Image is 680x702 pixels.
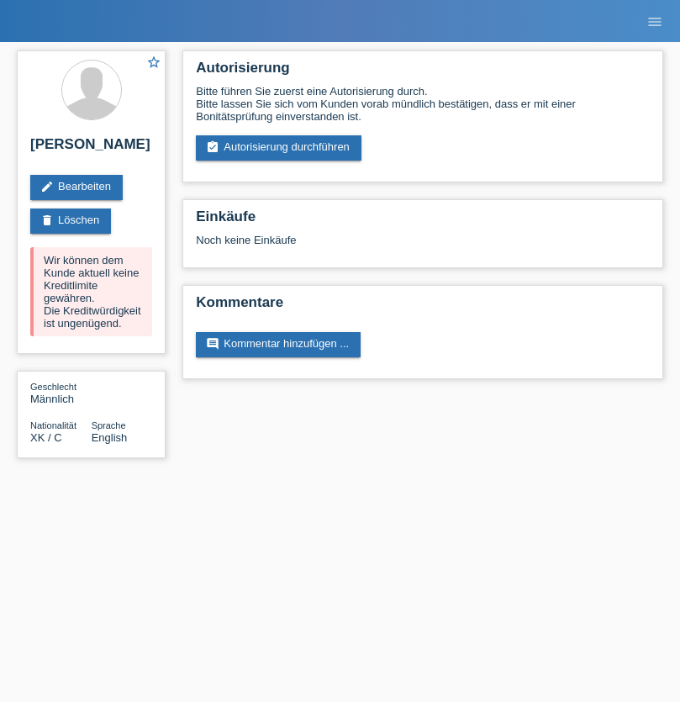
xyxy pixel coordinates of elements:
[30,431,62,444] span: Kosovo / C / 20.02.2014
[30,136,152,161] h2: [PERSON_NAME]
[40,180,54,193] i: edit
[30,420,76,430] span: Nationalität
[40,214,54,227] i: delete
[30,380,92,405] div: Männlich
[196,294,650,319] h2: Kommentare
[196,135,361,161] a: assignment_turned_inAutorisierung durchführen
[196,85,650,123] div: Bitte führen Sie zuerst eine Autorisierung durch. Bitte lassen Sie sich vom Kunden vorab mündlich...
[30,208,111,234] a: deleteLöschen
[196,234,650,259] div: Noch keine Einkäufe
[92,431,128,444] span: English
[196,60,650,85] h2: Autorisierung
[92,420,126,430] span: Sprache
[638,16,672,26] a: menu
[30,175,123,200] a: editBearbeiten
[30,382,76,392] span: Geschlecht
[206,140,219,154] i: assignment_turned_in
[146,55,161,70] i: star_border
[646,13,663,30] i: menu
[146,55,161,72] a: star_border
[196,208,650,234] h2: Einkäufe
[196,332,361,357] a: commentKommentar hinzufügen ...
[206,337,219,351] i: comment
[30,247,152,336] div: Wir können dem Kunde aktuell keine Kreditlimite gewähren. Die Kreditwürdigkeit ist ungenügend.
